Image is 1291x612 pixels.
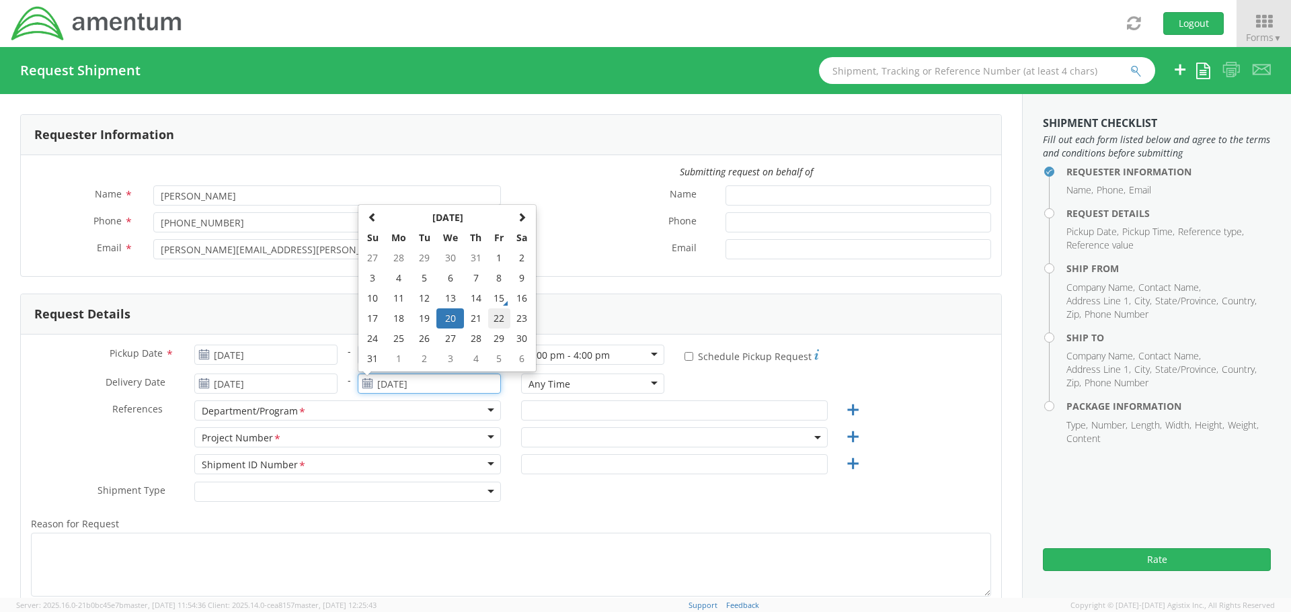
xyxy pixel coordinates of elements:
[464,228,487,248] th: Th
[1134,363,1152,376] li: City
[726,600,759,610] a: Feedback
[1138,349,1201,363] li: Contact Name
[1066,401,1271,411] h4: Package Information
[510,349,533,369] td: 6
[1066,281,1135,294] li: Company Name
[510,228,533,248] th: Sa
[436,268,465,288] td: 6
[1043,118,1271,130] h3: Shipment Checklist
[361,349,385,369] td: 31
[510,329,533,349] td: 30
[1085,376,1148,390] li: Phone Number
[1066,167,1271,177] h4: Requester Information
[464,268,487,288] td: 7
[413,248,436,268] td: 29
[97,241,122,254] span: Email
[1134,294,1152,308] li: City
[368,212,377,222] span: Previous Month
[529,378,570,391] div: Any Time
[361,248,385,268] td: 27
[464,248,487,268] td: 31
[34,128,174,142] h3: Requester Information
[1043,548,1271,571] button: Rate
[488,248,511,268] td: 1
[112,402,163,415] span: References
[510,308,533,329] td: 23
[1131,419,1162,432] li: Length
[529,349,610,362] div: 1:00 pm - 4:00 pm
[413,329,436,349] td: 26
[1155,294,1218,308] li: State/Province
[1178,225,1244,238] li: Reference type
[1066,208,1271,218] h4: Request Details
[1246,31,1282,44] span: Forms
[202,431,282,445] div: Project Number
[436,288,465,308] td: 13
[670,187,697,203] span: Name
[385,208,510,228] th: Select Month
[464,288,487,308] td: 14
[1066,294,1131,308] li: Address Line 1
[510,268,533,288] td: 9
[1066,363,1131,376] li: Address Line 1
[295,600,377,610] span: master, [DATE] 12:25:43
[436,329,465,349] td: 27
[488,329,511,349] td: 29
[464,329,487,349] td: 28
[361,308,385,329] td: 17
[31,517,119,530] span: Reason for Request
[361,228,385,248] th: Su
[510,248,533,268] td: 2
[436,248,465,268] td: 30
[106,376,165,391] span: Delivery Date
[1070,600,1275,611] span: Copyright © [DATE]-[DATE] Agistix Inc., All Rights Reserved
[385,248,413,268] td: 28
[488,268,511,288] td: 8
[1091,419,1128,432] li: Number
[10,5,184,42] img: dyn-intl-logo-049831509241104b2a82.png
[1066,419,1088,432] li: Type
[1163,12,1224,35] button: Logout
[464,349,487,369] td: 4
[1155,363,1218,376] li: State/Province
[668,214,697,230] span: Phone
[1222,294,1257,308] li: Country
[97,484,165,499] span: Shipment Type
[95,187,122,200] span: Name
[16,600,206,610] span: Server: 2025.16.0-21b0bc45e7b
[1066,432,1101,445] li: Content
[1085,308,1148,321] li: Phone Number
[510,288,533,308] td: 16
[1222,363,1257,376] li: Country
[413,349,436,369] td: 2
[413,268,436,288] td: 5
[110,347,163,359] span: Pickup Date
[385,308,413,329] td: 18
[1066,263,1271,273] h4: Ship From
[361,288,385,308] td: 10
[436,349,465,369] td: 3
[202,458,307,472] div: Shipment ID Number
[385,268,413,288] td: 4
[20,63,141,78] h4: Request Shipment
[385,228,413,248] th: Mo
[1165,419,1191,432] li: Width
[93,214,122,227] span: Phone
[413,308,436,329] td: 19
[202,404,307,419] div: Department/Program
[413,288,436,308] td: 12
[1066,349,1135,363] li: Company Name
[361,268,385,288] td: 3
[488,349,511,369] td: 5
[517,212,526,222] span: Next Month
[1066,183,1093,197] li: Name
[684,347,819,363] label: Schedule Pickup Request
[488,288,511,308] td: 15
[413,228,436,248] th: Tu
[672,241,697,257] span: Email
[488,228,511,248] th: Fr
[1097,183,1126,197] li: Phone
[124,600,206,610] span: master, [DATE] 11:54:36
[385,329,413,349] td: 25
[1066,376,1081,390] li: Zip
